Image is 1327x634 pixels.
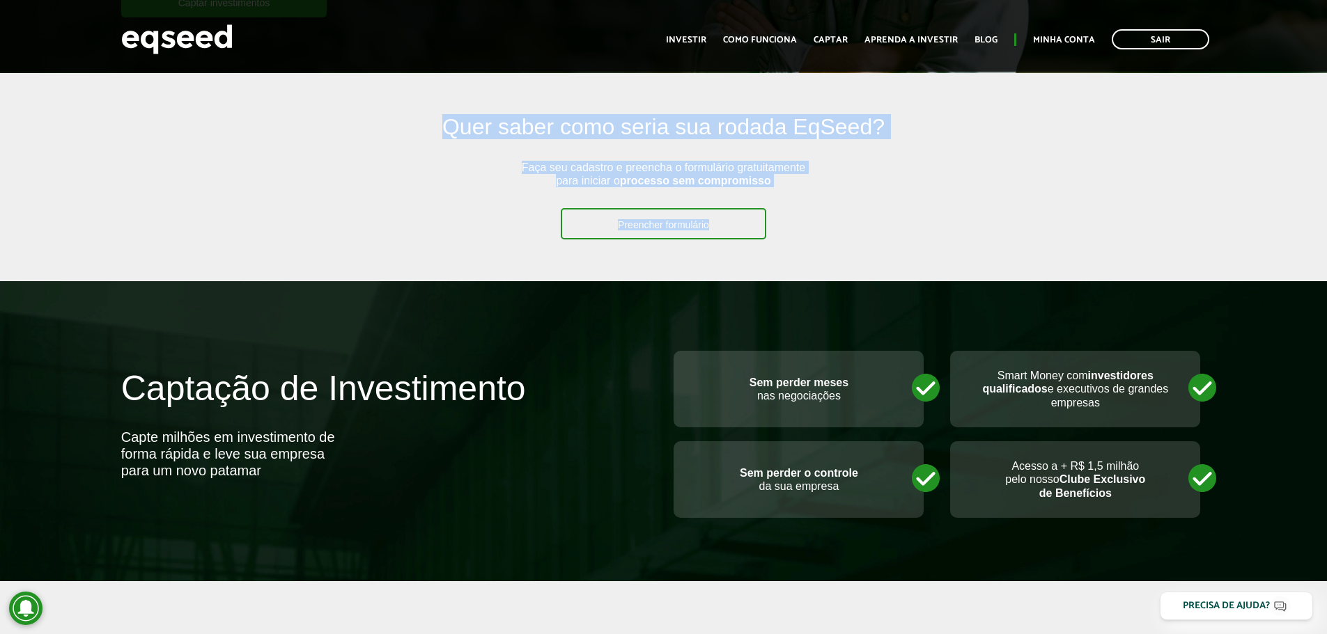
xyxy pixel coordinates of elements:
strong: investidores qualificados [982,370,1153,395]
strong: Sem perder meses [750,377,848,388]
strong: Clube Exclusivo de Benefícios [1039,473,1146,498]
p: da sua empresa [688,466,910,493]
h2: Quer saber como seria sua rodada EqSeed? [231,115,1095,160]
p: Smart Money com e executivos de grandes empresas [964,369,1186,409]
a: Minha conta [1033,35,1095,45]
a: Captar [814,35,848,45]
a: Preencher formulário [561,208,766,239]
p: Acesso a + R$ 1,5 milhão pelo nosso [964,459,1186,500]
p: nas negociações [688,376,910,402]
strong: Sem perder o controle [740,467,858,479]
a: Blog [975,35,998,45]
p: Faça seu cadastro e preencha o formulário gratuitamente para iniciar o [517,161,809,208]
a: Aprenda a investir [864,35,958,45]
strong: processo sem compromisso [620,175,771,187]
h2: Captação de Investimento [121,370,653,429]
a: Sair [1112,29,1209,49]
a: Como funciona [723,35,797,45]
a: Investir [666,35,706,45]
img: EqSeed [121,21,233,58]
div: Capte milhões em investimento de forma rápida e leve sua empresa para um novo patamar [121,429,344,479]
